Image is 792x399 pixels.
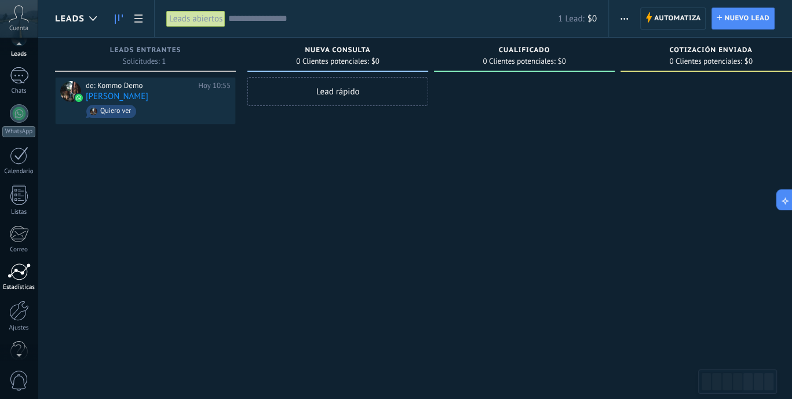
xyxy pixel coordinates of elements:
img: waba.svg [75,94,83,102]
span: $0 [558,58,566,65]
span: Solicitudes: 1 [123,58,166,65]
div: de: Kommo Demo [86,81,194,90]
div: Lead rápido [247,77,428,106]
span: Leads Entrantes [110,46,181,54]
div: Calendario [2,168,36,175]
span: $0 [744,58,753,65]
div: Cualificado [440,46,609,56]
div: Mauro [60,81,81,102]
div: Listas [2,208,36,216]
a: [PERSON_NAME] [86,91,148,101]
div: Leads abiertos [166,10,225,27]
span: $0 [587,13,597,24]
button: Más [616,8,633,30]
span: 0 Clientes potenciales: [483,58,555,65]
span: 0 Clientes potenciales: [296,58,368,65]
div: Quiero ver [100,107,131,115]
div: Correo [2,246,36,254]
span: Cualificado [499,46,550,54]
div: Hoy 10:55 [198,81,231,90]
span: Nueva consulta [305,46,370,54]
div: Chats [2,87,36,95]
span: Automatiza [654,8,701,29]
span: Nuevo lead [724,8,769,29]
span: $0 [371,58,379,65]
span: Leads [55,13,85,24]
span: 1 Lead: [558,13,584,24]
span: Cotización enviada [669,46,753,54]
a: Lista [129,8,148,30]
span: Cuenta [9,25,28,32]
a: Automatiza [640,8,706,30]
div: WhatsApp [2,126,35,137]
a: Nuevo lead [711,8,775,30]
div: Ajustes [2,324,36,332]
div: Leads Entrantes [61,46,230,56]
span: 0 Clientes potenciales: [669,58,742,65]
a: Leads [109,8,129,30]
div: Nueva consulta [253,46,422,56]
div: Estadísticas [2,284,36,291]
